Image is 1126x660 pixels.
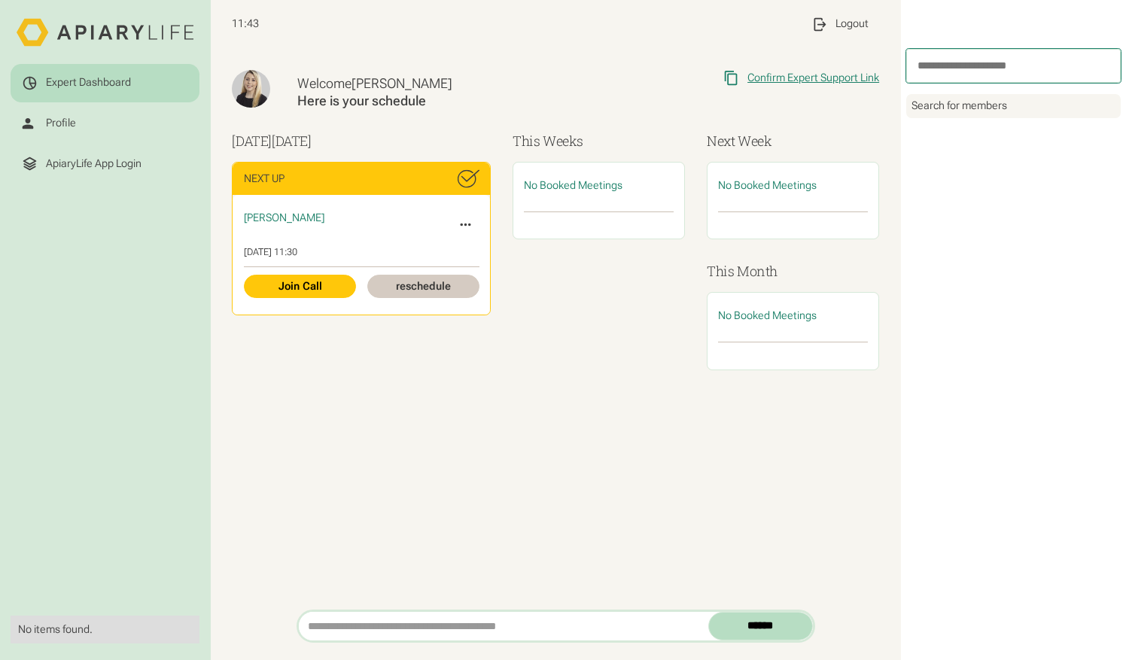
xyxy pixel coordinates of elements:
[46,76,131,90] div: Expert Dashboard
[272,132,312,150] span: [DATE]
[11,145,199,183] a: ApiaryLife App Login
[18,623,192,637] div: No items found.
[297,93,586,109] div: Here is your schedule
[524,179,622,192] span: No Booked Meetings
[800,5,879,43] a: Logout
[835,17,869,31] div: Logout
[297,75,586,92] div: Welcome
[513,131,685,151] h3: This Weeks
[367,275,479,298] a: reschedule
[351,75,452,91] span: [PERSON_NAME]
[707,261,879,281] h3: This Month
[232,131,491,151] h3: [DATE]
[244,211,324,224] span: [PERSON_NAME]
[707,131,879,151] h3: Next Week
[244,275,356,298] a: Join Call
[718,179,817,192] span: No Booked Meetings
[232,17,259,31] span: 11:43
[906,94,1121,118] div: Search for members
[718,309,817,322] span: No Booked Meetings
[11,105,199,142] a: Profile
[11,64,199,102] a: Expert Dashboard
[46,157,142,171] div: ApiaryLife App Login
[244,172,285,186] div: Next Up
[46,117,76,130] div: Profile
[244,246,479,258] div: [DATE] 11:30
[747,71,879,85] div: Confirm Expert Support Link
